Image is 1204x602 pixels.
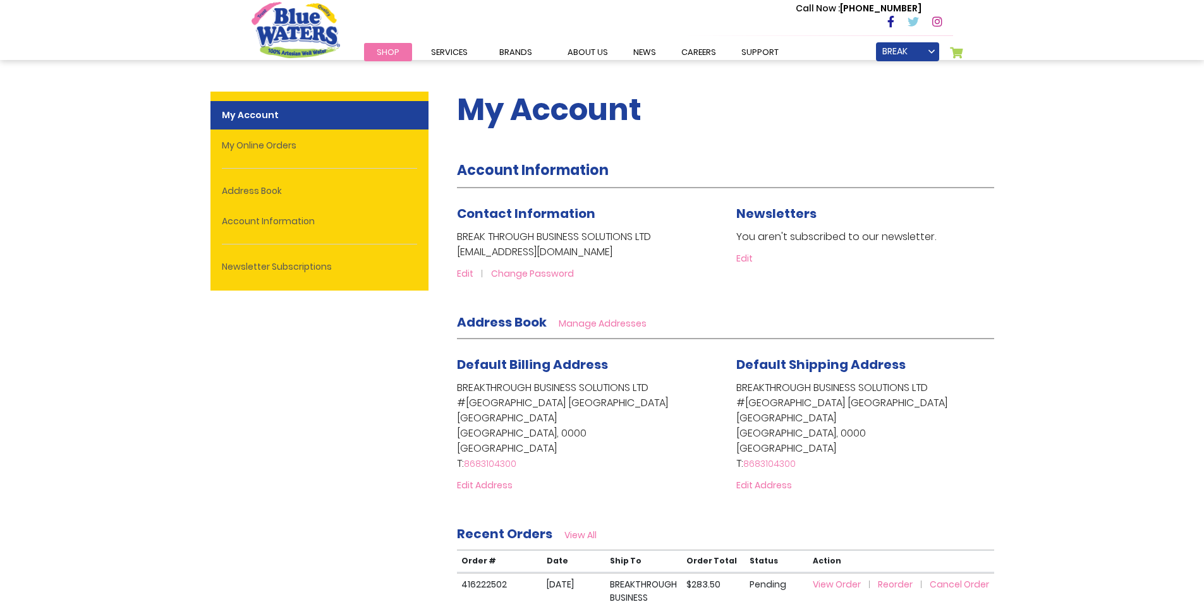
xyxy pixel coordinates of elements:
[736,252,753,265] a: Edit
[736,380,994,471] address: BREAKTHROUGH BUSINESS SOLUTIONS LTD #[GEOGRAPHIC_DATA] [GEOGRAPHIC_DATA] [GEOGRAPHIC_DATA] [GEOGR...
[457,160,609,180] strong: Account Information
[686,578,721,591] span: $283.50
[457,267,489,280] a: Edit
[559,317,647,330] a: Manage Addresses
[210,131,429,160] a: My Online Orders
[813,578,861,591] span: View Order
[210,101,429,129] strong: My Account
[813,578,876,591] a: View Order
[736,356,906,373] span: Default Shipping Address
[736,205,817,222] span: Newsletters
[457,313,547,331] strong: Address Book
[878,578,928,591] a: Reorder
[878,578,913,591] span: Reorder
[457,229,715,260] p: BREAK THROUGH BUSINESS SOLUTIONS LTD [EMAIL_ADDRESS][DOMAIN_NAME]
[457,479,513,491] a: Edit Address
[210,207,429,236] a: Account Information
[669,43,729,61] a: careers
[499,46,532,58] span: Brands
[431,46,468,58] span: Services
[745,550,808,572] th: Status
[808,550,994,572] th: Action
[729,43,791,61] a: support
[464,457,516,470] a: 8683104300
[736,229,994,244] p: You aren't subscribed to our newsletter.
[621,43,669,61] a: News
[605,550,682,572] th: Ship To
[457,267,473,280] span: Edit
[736,479,792,491] a: Edit Address
[457,88,642,131] span: My Account
[542,550,605,572] th: Date
[457,380,715,471] address: BREAKTHROUGH BUSINESS SOLUTIONS LTD #[GEOGRAPHIC_DATA] [GEOGRAPHIC_DATA] [GEOGRAPHIC_DATA] [GEOGR...
[743,457,796,470] a: 8683104300
[457,550,542,572] th: Order #
[930,578,989,591] a: Cancel Order
[457,205,595,222] span: Contact Information
[796,2,840,15] span: Call Now :
[377,46,399,58] span: Shop
[457,525,552,543] strong: Recent Orders
[564,529,597,541] a: View All
[876,42,939,61] a: BREAK THROUGH BUSINESS SOLUTIONS LTD
[457,356,608,373] span: Default Billing Address
[252,2,340,57] a: store logo
[796,2,921,15] p: [PHONE_NUMBER]
[210,253,429,281] a: Newsletter Subscriptions
[210,177,429,205] a: Address Book
[682,550,745,572] th: Order Total
[555,43,621,61] a: about us
[491,267,574,280] a: Change Password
